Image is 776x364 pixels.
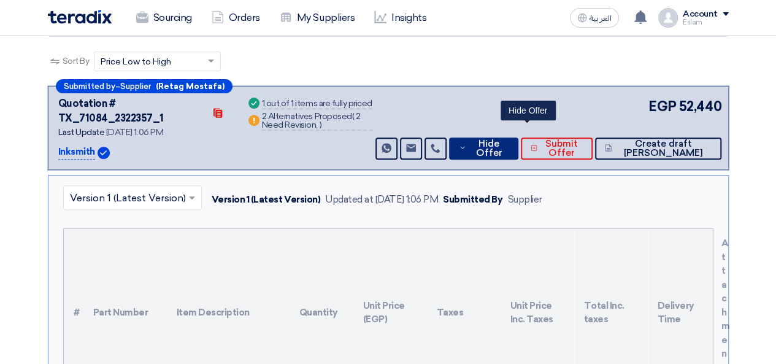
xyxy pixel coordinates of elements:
[325,193,438,207] div: Updated at [DATE] 1:06 PM
[683,9,718,20] div: Account
[648,96,677,117] span: EGP
[58,127,105,137] span: Last Update
[364,4,436,31] a: Insights
[202,4,270,31] a: Orders
[679,96,721,117] span: 52,440
[449,137,518,160] button: Hide Offer
[120,82,151,90] span: Supplier
[126,4,202,31] a: Sourcing
[590,14,612,23] span: العربية
[101,55,171,68] span: Price Low to High
[98,147,110,159] img: Verified Account
[469,139,509,158] span: Hide Offer
[212,193,321,207] div: Version 1 (Latest Version)
[63,55,90,68] span: Sort By
[615,139,711,158] span: Create draft [PERSON_NAME]
[683,19,729,26] div: Eslam
[540,139,583,158] span: Submit Offer
[352,111,355,122] span: (
[595,137,721,160] button: Create draft [PERSON_NAME]
[56,79,232,93] div: –
[64,82,115,90] span: Submitted by
[658,8,678,28] img: profile_test.png
[507,193,542,207] div: Supplier
[262,112,373,131] div: 2 Alternatives Proposed
[270,4,364,31] a: My Suppliers
[262,99,372,109] div: 1 out of 1 items are fully priced
[570,8,619,28] button: العربية
[58,96,204,126] div: Quotation # TX_71084_2322357_1
[501,101,556,120] div: Hide Offer
[58,145,95,160] p: Inksmith
[156,82,225,90] b: (Retag Mostafa)
[262,111,361,130] span: 2 Need Revision,
[106,127,163,137] span: [DATE] 1:06 PM
[443,193,502,207] div: Submitted By
[48,10,112,24] img: Teradix logo
[319,120,321,130] span: )
[521,137,593,160] button: Submit Offer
